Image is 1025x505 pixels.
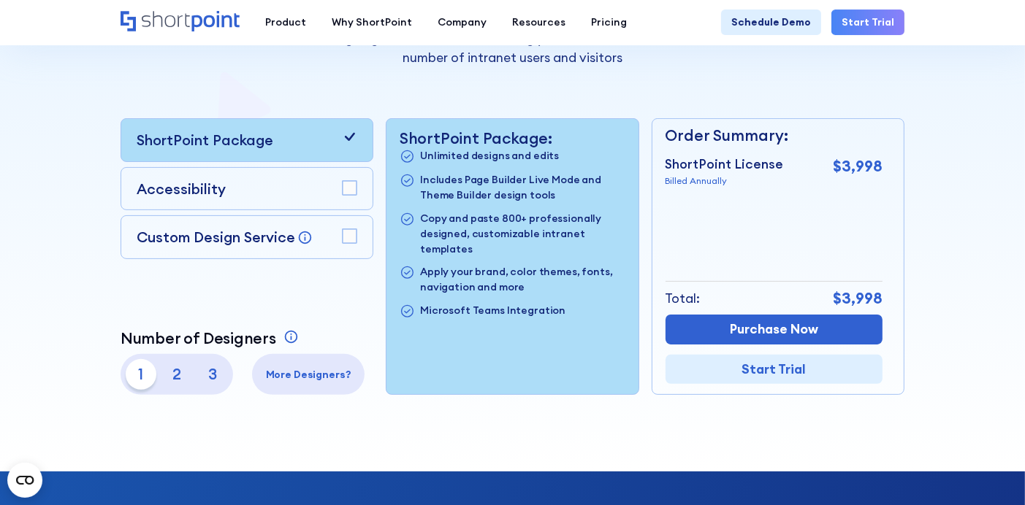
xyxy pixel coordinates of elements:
p: More Designers? [257,367,359,382]
p: ShortPoint License [666,155,784,174]
div: Company [438,15,487,30]
a: Product [252,9,319,35]
p: 3 [197,359,228,390]
p: 1 [126,359,156,390]
p: Includes Page Builder Live Mode and Theme Builder design tools [420,172,625,203]
p: Custom Design Service [137,228,295,246]
div: Why ShortPoint [332,15,412,30]
a: Start Trial [831,9,904,35]
p: ShortPoint Package [137,129,273,150]
p: Total: [666,289,701,308]
p: Unlimited designs and edits [420,148,559,165]
p: Billed Annually [666,174,784,188]
a: Home [121,11,240,33]
p: Order Summary: [666,124,883,147]
div: Pricing [591,15,627,30]
a: Resources [500,9,579,35]
p: 2 [161,359,192,390]
button: Open CMP widget [7,463,42,498]
a: Start Trial [666,355,883,384]
p: Number of Designers [121,329,276,347]
p: ShortPoint Package: [400,129,625,147]
p: $3,998 [833,287,883,310]
a: Schedule Demo [721,9,821,35]
a: Purchase Now [666,315,883,344]
p: Microsoft Teams Integration [420,303,565,320]
div: Product [265,15,306,30]
a: Pricing [579,9,640,35]
a: Number of Designers [121,329,302,347]
a: Company [425,9,500,35]
p: Accessibility [137,178,226,199]
p: Apply your brand, color themes, fonts, navigation and more [420,264,625,295]
div: Resources [512,15,565,30]
p: Copy and paste 800+ professionally designed, customizable intranet templates [420,211,625,257]
p: $3,998 [833,155,883,178]
iframe: Chat Widget [763,336,1025,505]
a: Why ShortPoint [319,9,425,35]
